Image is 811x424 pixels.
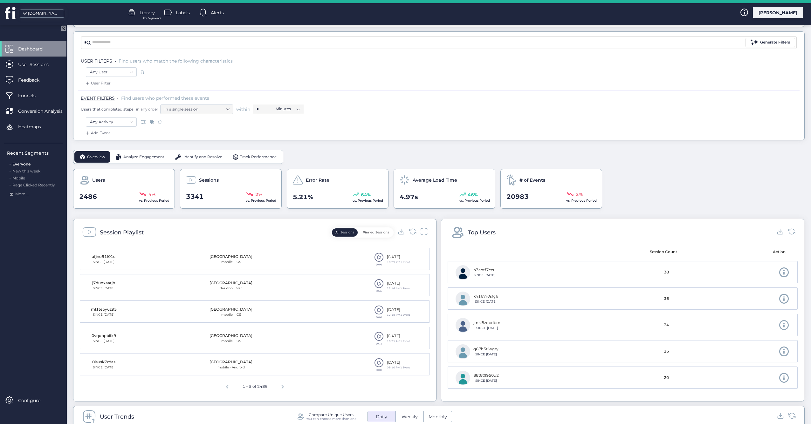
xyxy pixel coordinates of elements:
span: Feedback [18,77,49,84]
span: 26 [664,348,669,354]
div: 00:46 [374,290,384,292]
div: Session Playlist [100,228,144,237]
div: mobile · iOS [210,339,252,344]
div: jmki5zqbdbm [473,320,500,326]
span: 20 [664,375,669,381]
span: Sessions [199,177,219,184]
div: SINCE [DATE] [473,352,498,357]
div: 00:00 [374,369,384,371]
nz-select-item: In a single session [164,104,229,114]
div: h3aotf7ceu [473,267,496,273]
div: SINCE [DATE] [88,339,120,344]
div: 10:29 PMㅤ1 Event [387,260,410,264]
span: in any order [135,106,158,112]
span: For Segments [143,16,161,20]
span: Users that completed steps [81,106,134,112]
span: Error Rate [306,177,329,184]
span: Weekly [398,414,422,420]
span: 4% [148,191,155,198]
span: Rage Clicked Recently [12,183,55,187]
button: Monthly [424,411,452,422]
button: Pinned Sessions [359,228,393,237]
div: SINCE [DATE] [88,286,120,291]
div: Top Users [468,228,496,237]
span: Funnels [18,92,45,99]
span: 64% [361,191,371,198]
div: [GEOGRAPHIC_DATA] [210,306,252,313]
span: within [236,106,250,112]
div: [DATE] [387,360,410,366]
div: 00:00 [374,263,384,266]
div: Add Event [85,130,110,136]
div: [DATE] [387,280,410,286]
span: 2% [576,191,583,198]
div: [GEOGRAPHIC_DATA] [210,254,252,260]
span: User Sessions [18,61,58,68]
mat-header-cell: Action [707,243,793,261]
div: SINCE [DATE] [88,365,120,370]
span: Find users who match the following characteristics [119,58,233,64]
div: SINCE [DATE] [473,378,499,383]
div: Generate Filters [760,39,790,45]
div: 0vqdhpbifx9 [88,333,120,339]
div: 00:14 [374,342,384,345]
span: vs. Previous Period [353,199,383,203]
button: All Sessions [332,228,358,237]
div: 00:00 [374,316,384,319]
div: [GEOGRAPHIC_DATA] [210,280,252,286]
nz-select-item: Any Activity [90,117,133,127]
div: SINCE [DATE] [88,312,120,317]
span: Alerts [211,9,224,16]
span: 34 [664,322,669,328]
div: mobile · iOS [210,259,252,265]
span: Labels [176,9,190,16]
span: 46% [468,191,478,198]
span: Users [92,177,105,184]
div: SINCE [DATE] [473,299,498,304]
div: 0isusk7zdas [88,359,120,365]
span: vs. Previous Period [459,199,490,203]
span: Configure [18,397,50,404]
div: [DATE] [387,254,410,260]
span: Everyone [12,162,31,166]
span: . [115,57,116,63]
div: j7duoxaatjb [88,280,120,286]
div: [GEOGRAPHIC_DATA] [210,333,252,339]
span: vs. Previous Period [246,199,276,203]
span: Daily [372,414,391,420]
div: desktop · Mac [210,286,252,291]
div: mobile · Android [210,365,252,370]
div: mobile · iOS [210,312,252,317]
span: Library [140,9,155,16]
span: EVENT FILTERS [81,95,115,101]
span: USER FILTERS [81,58,112,64]
div: 88t80l950q2 [473,373,499,379]
span: 20983 [506,192,529,202]
span: Overview [87,154,105,160]
mat-header-cell: Session Count [621,243,707,261]
div: 10:25 AMㅤ1 Event [387,339,410,343]
div: [PERSON_NAME] [753,7,803,18]
div: SINCE [DATE] [473,326,500,331]
div: [DATE] [387,333,410,339]
div: SINCE [DATE] [88,259,120,265]
div: ml1tebyuz95 [88,306,120,313]
span: New this week [12,169,40,173]
span: Conversion Analysis [18,108,72,115]
div: User Trends [100,412,134,421]
span: 2% [255,191,262,198]
span: More ... [15,191,29,197]
div: Compare Unique Users [309,413,354,417]
span: vs. Previous Period [139,199,169,203]
span: Dashboard [18,45,52,52]
span: Track Performance [240,154,277,160]
button: Daily [368,411,395,422]
div: q67h5tiwgty [473,346,498,352]
div: 11:16 AMㅤ1 Event [387,286,410,291]
span: Heatmaps [18,123,51,130]
div: User Filter [85,80,111,86]
span: Average Load Time [413,177,457,184]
